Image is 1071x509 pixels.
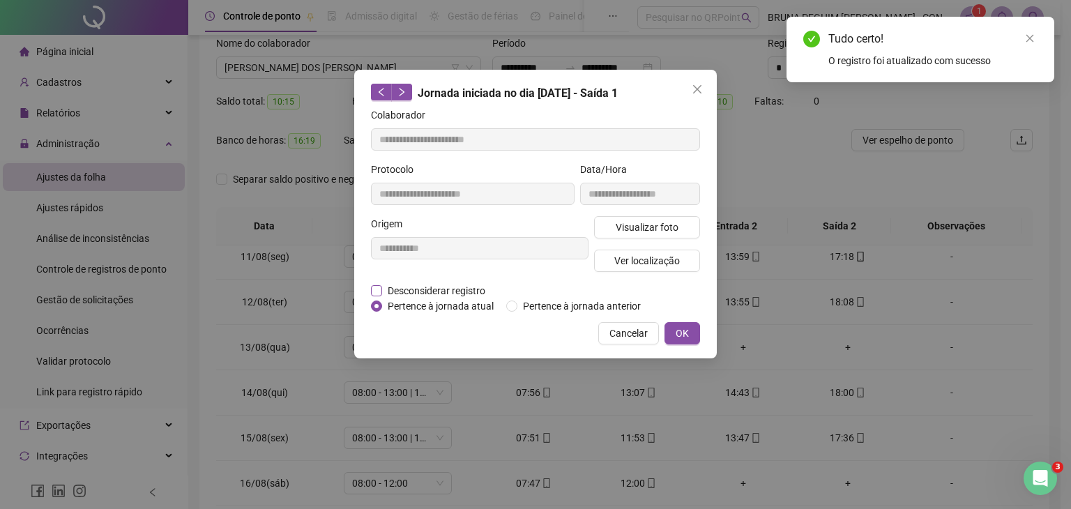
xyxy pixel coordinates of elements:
[1024,462,1057,495] iframe: Intercom live chat
[803,31,820,47] span: check-circle
[377,87,386,97] span: left
[676,326,689,341] span: OK
[1022,31,1038,46] a: Close
[1052,462,1063,473] span: 3
[594,216,700,238] button: Visualizar foto
[828,31,1038,47] div: Tudo certo!
[382,298,499,314] span: Pertence à jornada atual
[371,216,411,231] label: Origem
[397,87,407,97] span: right
[692,84,703,95] span: close
[598,322,659,344] button: Cancelar
[609,326,648,341] span: Cancelar
[1025,33,1035,43] span: close
[664,322,700,344] button: OK
[616,220,678,235] span: Visualizar foto
[614,253,680,268] span: Ver localização
[371,84,392,100] button: left
[371,107,434,123] label: Colaborador
[371,84,700,102] div: Jornada iniciada no dia [DATE] - Saída 1
[594,250,700,272] button: Ver localização
[580,162,636,177] label: Data/Hora
[382,283,491,298] span: Desconsiderar registro
[686,78,708,100] button: Close
[371,162,423,177] label: Protocolo
[517,298,646,314] span: Pertence à jornada anterior
[828,53,1038,68] div: O registro foi atualizado com sucesso
[391,84,412,100] button: right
